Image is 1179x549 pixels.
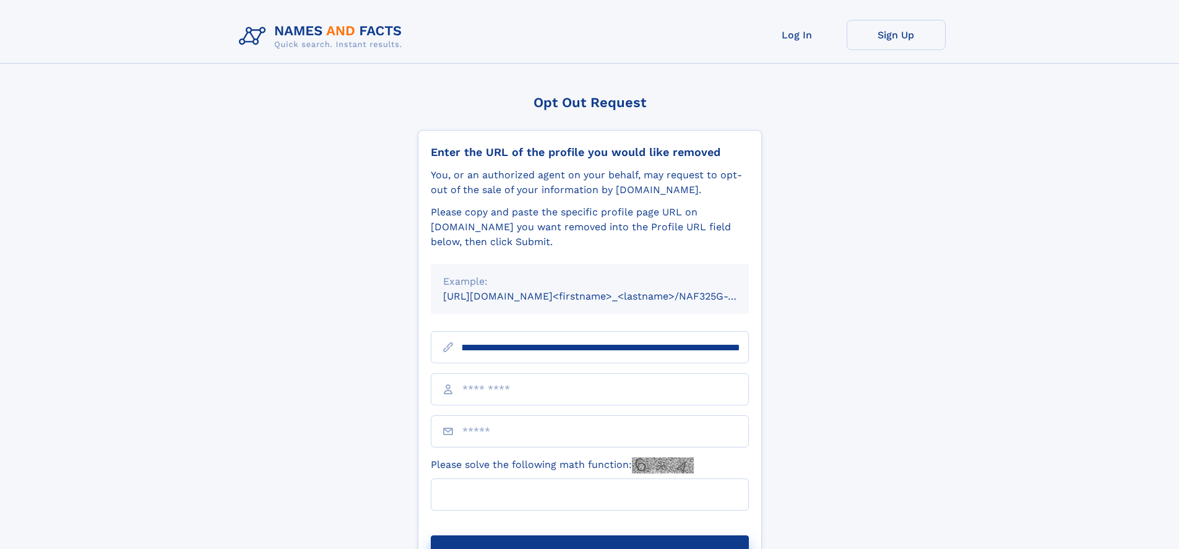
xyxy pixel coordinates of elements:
[748,20,847,50] a: Log In
[431,168,749,197] div: You, or an authorized agent on your behalf, may request to opt-out of the sale of your informatio...
[431,457,694,473] label: Please solve the following math function:
[431,145,749,159] div: Enter the URL of the profile you would like removed
[418,95,762,110] div: Opt Out Request
[847,20,946,50] a: Sign Up
[443,274,736,289] div: Example:
[443,290,772,302] small: [URL][DOMAIN_NAME]<firstname>_<lastname>/NAF325G-xxxxxxxx
[234,20,412,53] img: Logo Names and Facts
[431,205,749,249] div: Please copy and paste the specific profile page URL on [DOMAIN_NAME] you want removed into the Pr...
